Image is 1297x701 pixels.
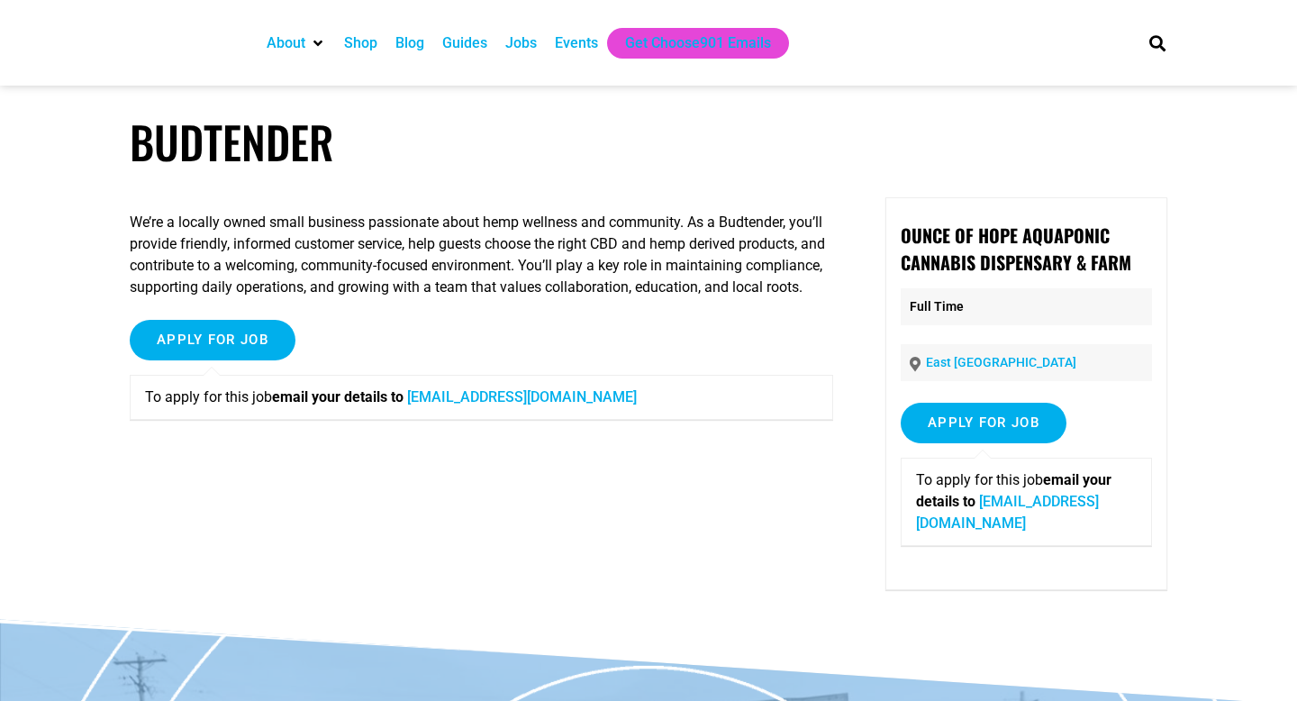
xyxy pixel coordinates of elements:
[916,469,1137,534] p: To apply for this job
[901,403,1066,443] input: Apply for job
[344,32,377,54] a: Shop
[926,355,1076,369] a: East [GEOGRAPHIC_DATA]
[145,387,818,408] p: To apply for this job
[555,32,598,54] a: Events
[130,320,295,360] input: Apply for job
[130,115,1167,168] h1: Budtender
[901,288,1152,325] p: Full Time
[258,28,1119,59] nav: Main nav
[901,222,1131,276] strong: Ounce of Hope Aquaponic Cannabis Dispensary & Farm
[267,32,305,54] a: About
[1143,28,1173,58] div: Search
[272,388,404,405] strong: email your details to
[505,32,537,54] a: Jobs
[130,212,833,298] p: We’re a locally owned small business passionate about hemp wellness and community. As a Budtender...
[395,32,424,54] a: Blog
[258,28,335,59] div: About
[442,32,487,54] a: Guides
[916,493,1099,532] a: [EMAIL_ADDRESS][DOMAIN_NAME]
[625,32,771,54] a: Get Choose901 Emails
[407,388,637,405] a: [EMAIL_ADDRESS][DOMAIN_NAME]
